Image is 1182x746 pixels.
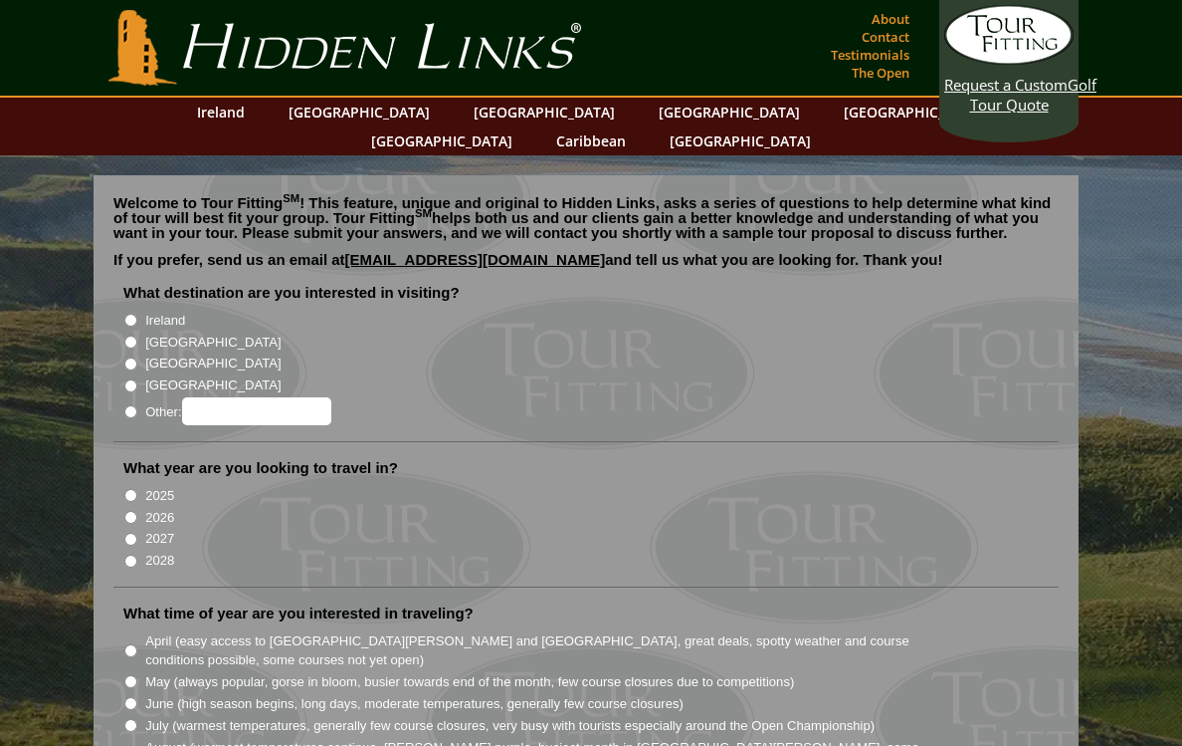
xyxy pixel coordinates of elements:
a: Caribbean [546,126,636,155]
a: [GEOGRAPHIC_DATA] [660,126,821,155]
label: May (always popular, gorse in bloom, busier towards end of the month, few course closures due to ... [145,672,794,692]
a: [GEOGRAPHIC_DATA] [834,98,995,126]
label: April (easy access to [GEOGRAPHIC_DATA][PERSON_NAME] and [GEOGRAPHIC_DATA], great deals, spotty w... [145,631,945,670]
label: 2025 [145,486,174,506]
a: [GEOGRAPHIC_DATA] [361,126,522,155]
a: About [867,5,914,33]
a: [GEOGRAPHIC_DATA] [279,98,440,126]
a: [GEOGRAPHIC_DATA] [649,98,810,126]
label: What time of year are you interested in traveling? [123,604,474,623]
input: Other: [182,397,331,425]
label: Ireland [145,311,185,331]
label: [GEOGRAPHIC_DATA] [145,375,281,395]
label: [GEOGRAPHIC_DATA] [145,333,281,353]
a: [GEOGRAPHIC_DATA] [464,98,625,126]
p: Welcome to Tour Fitting ! This feature, unique and original to Hidden Links, asks a series of que... [113,195,1059,240]
label: June (high season begins, long days, moderate temperatures, generally few course closures) [145,694,684,714]
sup: SM [415,207,432,219]
label: 2028 [145,551,174,571]
label: Other: [145,397,330,425]
a: Contact [857,23,914,51]
label: What year are you looking to travel in? [123,458,398,478]
label: 2027 [145,529,174,549]
sup: SM [283,192,299,204]
a: Ireland [187,98,255,126]
p: If you prefer, send us an email at and tell us what you are looking for. Thank you! [113,252,1059,282]
label: July (warmest temperatures, generally few course closures, very busy with tourists especially aro... [145,716,875,736]
label: [GEOGRAPHIC_DATA] [145,354,281,373]
a: Testimonials [826,41,914,69]
a: [EMAIL_ADDRESS][DOMAIN_NAME] [345,251,606,268]
label: 2026 [145,508,174,528]
a: The Open [847,59,914,87]
a: Request a CustomGolf Tour Quote [944,5,1074,115]
span: Request a Custom [944,75,1068,95]
label: What destination are you interested in visiting? [123,283,460,303]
